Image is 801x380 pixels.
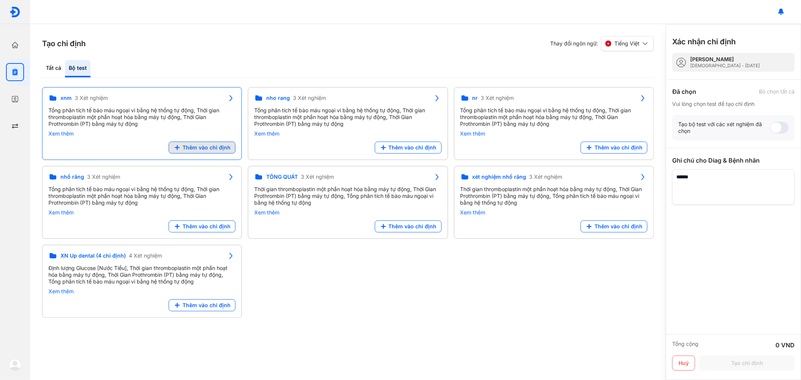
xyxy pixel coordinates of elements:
h3: Xác nhận chỉ định [672,36,736,47]
div: Thay đổi ngôn ngữ: [550,36,654,51]
div: [PERSON_NAME] [690,56,760,63]
div: Bộ test [65,60,91,77]
div: Ghi chú cho Diag & Bệnh nhân [672,156,795,165]
div: Vui lòng chọn test để tạo chỉ định [672,101,795,107]
span: Thêm vào chỉ định [389,223,437,230]
span: Thêm vào chỉ định [389,144,437,151]
div: Đã chọn [672,87,696,96]
span: xét nghiệm nhổ răng [472,173,526,180]
button: Thêm vào chỉ định [169,220,235,232]
span: Thêm vào chỉ định [594,144,643,151]
span: 3 Xét nghiệm [301,173,334,180]
img: logo [9,359,21,371]
div: Xem thêm [48,288,235,295]
span: nho rang [266,95,290,101]
span: Tiếng Việt [614,40,640,47]
button: Thêm vào chỉ định [375,142,442,154]
div: Tổng cộng [672,341,698,350]
span: TỔNG QUÁT [266,173,298,180]
span: Thêm vào chỉ định [183,223,231,230]
div: Xem thêm [254,209,441,216]
span: xnm [60,95,72,101]
div: Tạo bộ test với các xét nghiệm đã chọn [678,121,771,134]
div: Tổng phân tích tế bào máu ngoại vi bằng hệ thống tự động, Thời gian thromboplastin một phần hoạt ... [460,107,647,127]
span: 3 Xét nghiệm [529,173,563,180]
div: 0 VND [775,341,795,350]
span: nr [472,95,478,101]
h3: Tạo chỉ định [42,38,86,49]
div: Tất cả [42,60,65,77]
div: Bỏ chọn tất cả [759,88,795,95]
button: Huỷ [672,356,695,371]
div: Tổng phân tích tế bào máu ngoại vi bằng hệ thống tự động, Thời gian thromboplastin một phần hoạt ... [48,186,235,206]
span: 3 Xét nghiệm [481,95,514,101]
span: Thêm vào chỉ định [183,302,231,309]
span: 3 Xét nghiệm [87,173,120,180]
button: Thêm vào chỉ định [169,142,235,154]
span: nhổ răng [60,173,84,180]
div: Thời gian thromboplastin một phần hoạt hóa bằng máy tự động, Thời Gian Prothrombin (PT) bằng máy ... [460,186,647,206]
button: Thêm vào chỉ định [581,142,647,154]
div: Tổng phân tích tế bào máu ngoại vi bằng hệ thống tự động, Thời gian thromboplastin một phần hoạt ... [254,107,441,127]
button: Tạo chỉ định [700,356,795,371]
div: Thời gian thromboplastin một phần hoạt hóa bằng máy tự động, Thời Gian Prothrombin (PT) bằng máy ... [254,186,441,206]
span: 3 Xét nghiệm [293,95,326,101]
span: 3 Xét nghiệm [75,95,108,101]
img: logo [9,6,21,18]
span: XN Up dental (4 chỉ định) [60,252,126,259]
div: Xem thêm [48,209,235,216]
button: Thêm vào chỉ định [375,220,442,232]
span: Thêm vào chỉ định [183,144,231,151]
div: [DEMOGRAPHIC_DATA] - [DATE] [690,63,760,69]
button: Thêm vào chỉ định [169,299,235,311]
div: Định lượng Glucose [Nước Tiểu], Thời gian thromboplastin một phần hoạt hóa bằng máy tự động, Thời... [48,265,235,285]
span: Thêm vào chỉ định [594,223,643,230]
div: Xem thêm [254,130,441,137]
div: Xem thêm [48,130,235,137]
div: Xem thêm [460,209,647,216]
div: Tổng phân tích tế bào máu ngoại vi bằng hệ thống tự động, Thời gian thromboplastin một phần hoạt ... [48,107,235,127]
span: 4 Xét nghiệm [129,252,162,259]
button: Thêm vào chỉ định [581,220,647,232]
div: Xem thêm [460,130,647,137]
